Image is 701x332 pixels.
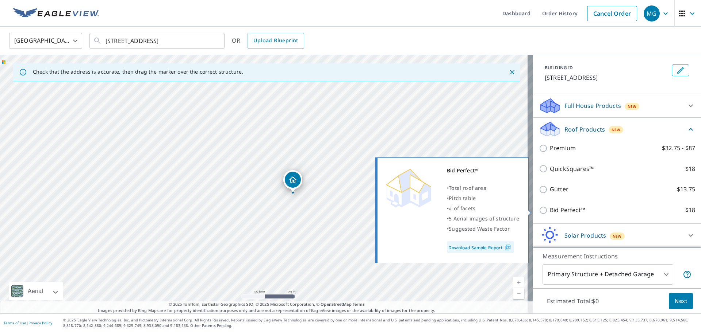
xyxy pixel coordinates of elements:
span: Suggested Waste Factor [449,225,510,232]
div: Solar ProductsNew [539,227,695,244]
p: Solar Products [564,231,606,240]
img: EV Logo [13,8,99,19]
a: OpenStreetMap [321,301,351,307]
a: Current Level 19, Zoom In [513,277,524,288]
p: BUILDING ID [545,65,573,71]
span: © 2025 TomTom, Earthstar Geographics SIO, © 2025 Microsoft Corporation, © [169,301,365,308]
div: [GEOGRAPHIC_DATA] [9,31,82,51]
div: Full House ProductsNew [539,97,695,114]
div: • [447,183,519,193]
p: $18 [685,164,695,173]
p: QuickSquares™ [550,164,594,173]
p: Gutter [550,185,568,194]
div: Primary Structure + Detached Garage [543,264,673,285]
div: • [447,214,519,224]
p: | [4,321,52,325]
a: Privacy Policy [28,320,52,325]
div: Aerial [9,282,63,300]
div: Roof ProductsNew [539,121,695,138]
p: [STREET_ADDRESS] [545,73,669,82]
p: $18 [685,206,695,215]
div: Aerial [26,282,45,300]
div: OR [232,33,304,49]
a: Cancel Order [587,6,637,21]
div: • [447,193,519,203]
p: Bid Perfect™ [550,206,585,215]
button: Next [669,293,693,309]
p: Roof Products [564,125,605,134]
a: Terms [353,301,365,307]
a: Download Sample Report [447,241,514,253]
p: $13.75 [677,185,695,194]
span: New [612,127,621,133]
a: Upload Blueprint [248,33,304,49]
span: # of facets [449,205,475,212]
input: Search by address or latitude-longitude [106,31,210,51]
span: 5 Aerial images of structure [449,215,519,222]
span: New [613,233,622,239]
div: MG [644,5,660,22]
a: Terms of Use [4,320,26,325]
p: Premium [550,144,576,153]
p: © 2025 Eagle View Technologies, Inc. and Pictometry International Corp. All Rights Reserved. Repo... [63,317,697,328]
img: Premium [383,165,434,209]
div: Dropped pin, building 1, Residential property, 601 Fremont Pl Amarillo, TX 79107 [283,170,302,193]
span: Your report will include the primary structure and a detached garage if one exists. [683,270,692,279]
img: Pdf Icon [503,244,513,251]
button: Close [507,67,517,77]
span: New [628,103,637,109]
div: • [447,203,519,214]
span: Pitch table [449,195,476,202]
span: Total roof area [449,184,486,191]
p: Check that the address is accurate, then drag the marker over the correct structure. [33,69,243,75]
p: Estimated Total: $0 [541,293,605,309]
span: Next [675,297,687,306]
div: Bid Perfect™ [447,165,519,176]
a: Current Level 19, Zoom Out [513,288,524,299]
p: $32.75 - $87 [662,144,695,153]
button: Edit building 1 [672,65,689,76]
p: Measurement Instructions [543,252,692,261]
div: • [447,224,519,234]
p: Full House Products [564,101,621,110]
span: Upload Blueprint [253,36,298,45]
